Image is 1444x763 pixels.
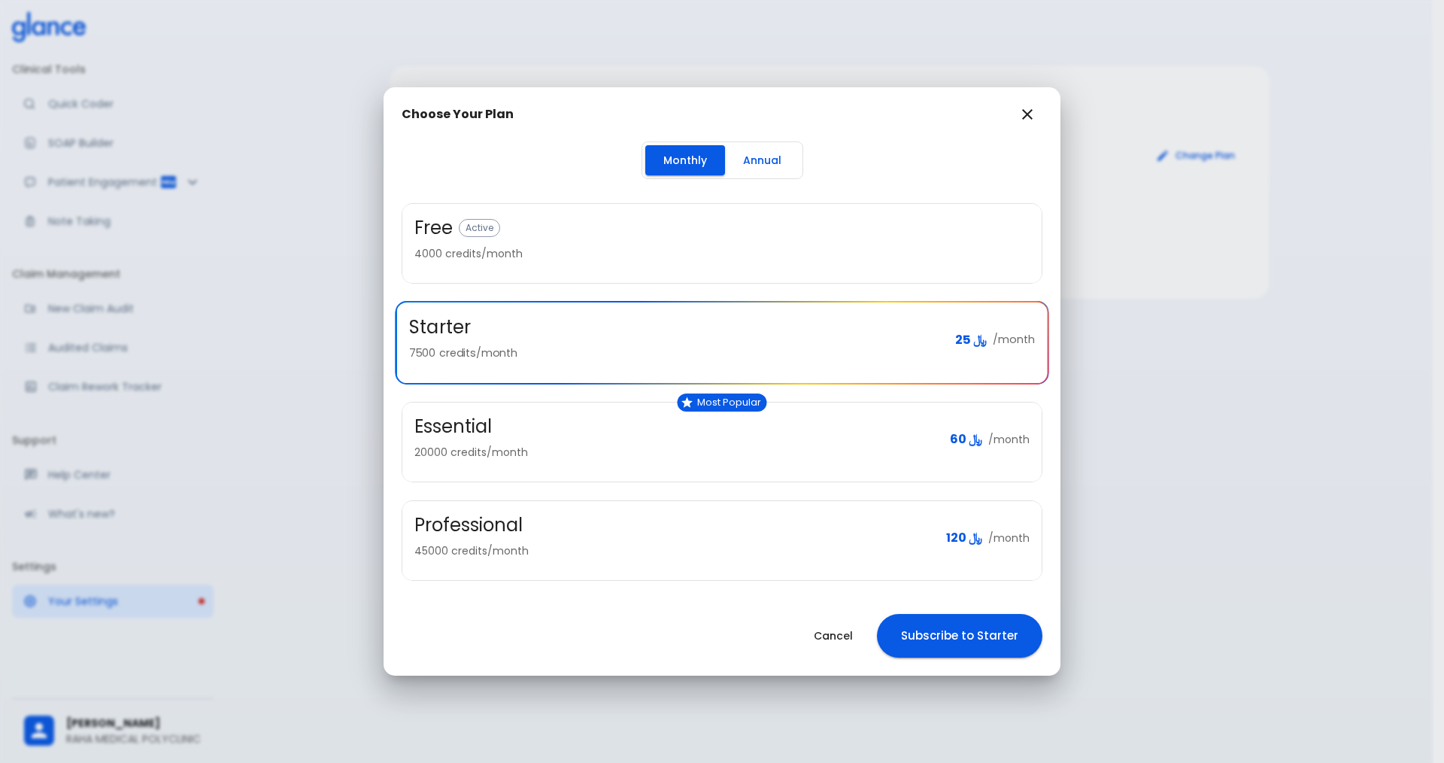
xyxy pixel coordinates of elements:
[414,543,934,558] p: 45000 credits/month
[955,333,987,348] span: ﷼ 25
[946,530,982,546] span: ﷼ 120
[988,432,1030,447] p: /month
[950,432,982,447] span: ﷼ 60
[414,246,1018,261] p: 4000 credits/month
[409,345,943,360] p: 7500 credits/month
[988,530,1030,546] p: /month
[414,415,492,439] h3: Essential
[414,216,453,240] h3: Free
[796,621,871,652] button: Cancel
[645,145,725,176] button: Monthly
[993,332,1035,347] p: /month
[460,223,499,233] span: Active
[691,397,767,409] span: Most Popular
[414,445,938,460] p: 20000 credits/month
[725,145,799,176] button: Annual
[414,513,523,537] h3: Professional
[402,107,514,122] h2: Choose Your Plan
[409,315,472,339] h3: Starter
[877,614,1042,658] button: Subscribe to Starter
